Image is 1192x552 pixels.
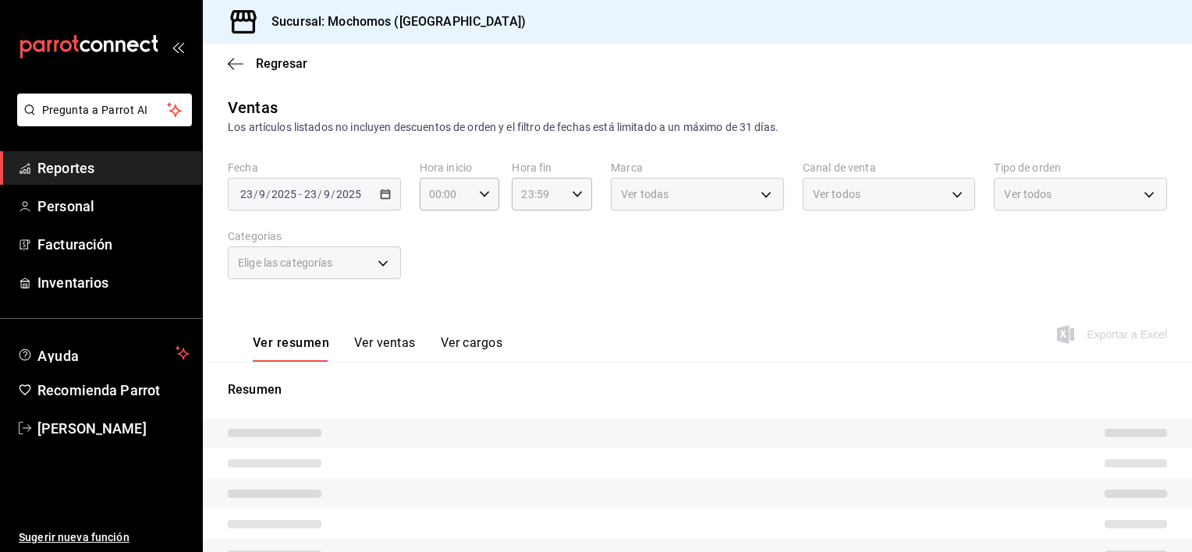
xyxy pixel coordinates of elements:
font: Ver resumen [253,335,329,351]
input: -- [239,188,254,200]
button: open_drawer_menu [172,41,184,53]
label: Canal de venta [803,162,976,173]
input: -- [258,188,266,200]
button: Pregunta a Parrot AI [17,94,192,126]
button: Regresar [228,56,307,71]
label: Tipo de orden [994,162,1167,173]
span: / [331,188,335,200]
font: Recomienda Parrot [37,382,160,398]
input: -- [303,188,318,200]
h3: Sucursal: Mochomos ([GEOGRAPHIC_DATA]) [259,12,526,31]
span: Ver todas [621,186,669,202]
label: Marca [611,162,784,173]
input: -- [323,188,331,200]
input: ---- [335,188,362,200]
p: Resumen [228,380,1167,399]
font: Personal [37,198,94,214]
font: Reportes [37,160,94,176]
button: Ver cargos [441,335,503,362]
label: Hora inicio [420,162,500,173]
span: Ver todos [813,186,860,202]
span: / [266,188,271,200]
div: Pestañas de navegación [253,335,502,362]
div: Los artículos listados no incluyen descuentos de orden y el filtro de fechas está limitado a un m... [228,119,1167,136]
a: Pregunta a Parrot AI [11,113,192,129]
span: Ver todos [1004,186,1052,202]
span: / [254,188,258,200]
font: Inventarios [37,274,108,291]
span: Pregunta a Parrot AI [42,102,168,119]
span: Ayuda [37,344,169,363]
font: [PERSON_NAME] [37,420,147,437]
label: Fecha [228,162,401,173]
font: Sugerir nueva función [19,531,129,543]
span: / [318,188,322,200]
span: Elige las categorías [238,255,333,271]
div: Ventas [228,96,278,119]
button: Ver ventas [354,335,416,362]
label: Categorías [228,231,401,242]
span: - [299,188,302,200]
span: Regresar [256,56,307,71]
input: ---- [271,188,297,200]
label: Hora fin [512,162,592,173]
font: Facturación [37,236,112,253]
